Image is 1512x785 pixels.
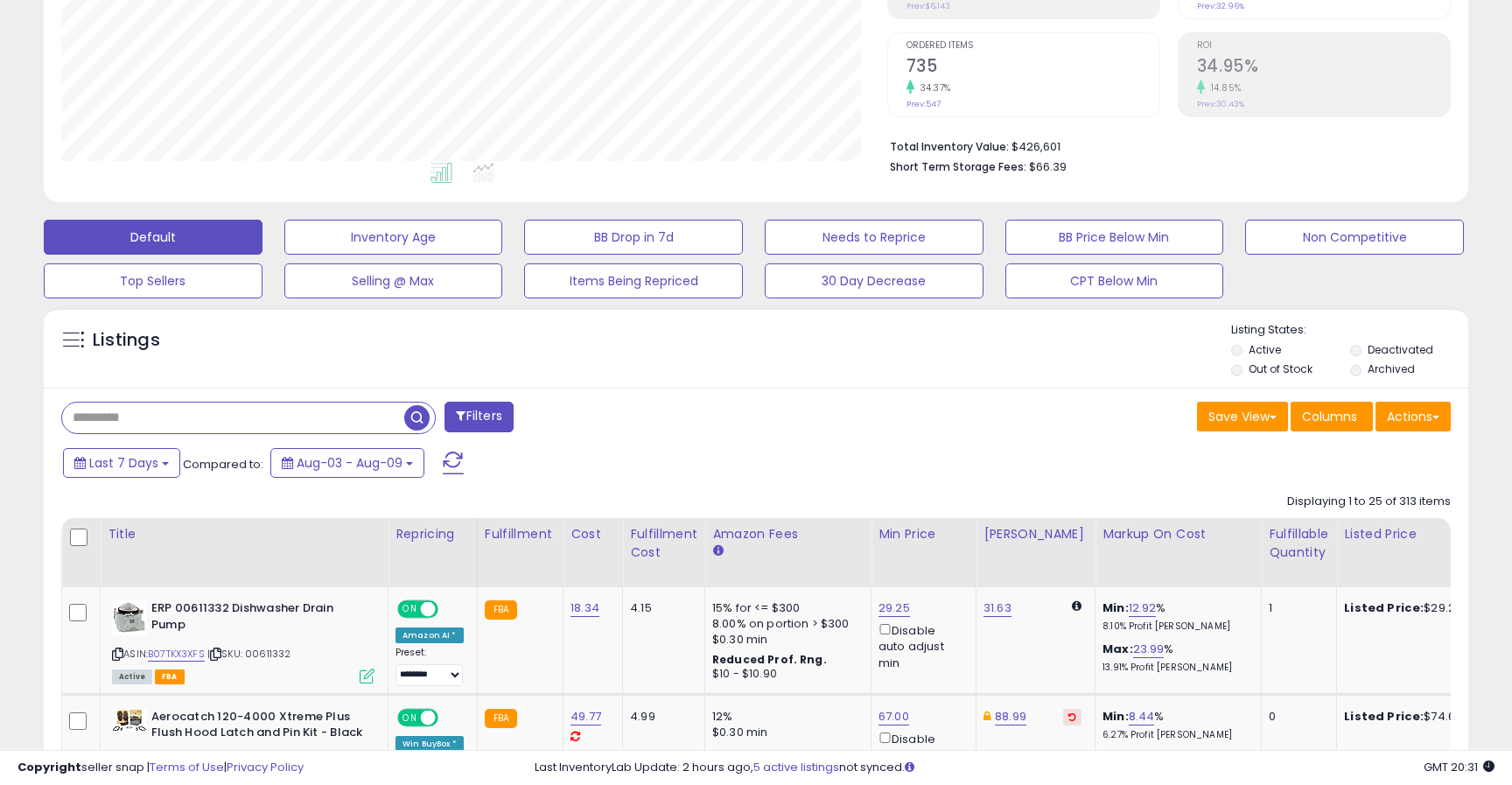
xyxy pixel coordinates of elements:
strong: Copyright [17,759,81,775]
li: $426,601 [890,135,1438,156]
div: Amazon Fees [712,525,864,543]
p: Listing States: [1231,322,1467,339]
label: Deactivated [1368,342,1433,357]
span: Last 7 Days [89,454,158,472]
button: Aug-03 - Aug-09 [270,448,424,478]
b: Aerocatch 120-4000 Xtreme Plus Flush Hood Latch and Pin Kit - Black [151,709,364,746]
div: 4.99 [630,709,691,725]
div: seller snap | | [17,760,304,776]
div: Displaying 1 to 25 of 313 items [1287,494,1451,510]
button: Save View [1197,402,1288,431]
h2: 735 [906,56,1159,80]
p: 8.10% Profit [PERSON_NAME] [1102,620,1248,633]
button: Actions [1375,402,1451,431]
small: Prev: 547 [906,99,941,109]
a: 18.34 [570,599,599,617]
a: 31.63 [983,599,1011,617]
button: BB Price Below Min [1005,220,1224,255]
span: All listings currently available for purchase on Amazon [112,669,152,684]
small: Prev: $6,143 [906,1,950,11]
span: $66.39 [1029,158,1067,175]
small: 34.37% [914,81,951,95]
div: Fulfillable Quantity [1269,525,1329,562]
small: FBA [485,600,517,620]
button: Default [44,220,262,255]
div: 4.15 [630,600,691,616]
img: 41HRCoWkFCL._SL40_.jpg [112,600,147,635]
h5: Listings [93,328,160,353]
button: CPT Below Min [1005,263,1224,298]
h2: 34.95% [1197,56,1450,80]
div: 15% for <= $300 [712,600,857,616]
span: 2025-08-17 20:31 GMT [1424,759,1494,775]
div: Markup on Cost [1102,525,1254,543]
div: Min Price [878,525,969,543]
button: Selling @ Max [284,263,503,298]
div: Repricing [395,525,470,543]
div: % [1102,600,1248,633]
b: Short Term Storage Fees: [890,159,1026,174]
a: Terms of Use [150,759,224,775]
a: 23.99 [1133,641,1165,658]
span: OFF [436,710,464,725]
div: Fulfillment [485,525,556,543]
div: Cost [570,525,615,543]
button: 30 Day Decrease [765,263,983,298]
span: Columns [1302,408,1357,425]
span: Aug-03 - Aug-09 [297,454,402,472]
b: Total Inventory Value: [890,139,1009,154]
div: $0.30 min [712,632,857,648]
th: The percentage added to the cost of goods (COGS) that forms the calculator for Min & Max prices. [1095,518,1262,587]
span: OFF [436,602,464,617]
span: ON [399,602,421,617]
b: Min: [1102,708,1129,725]
div: $10 - $10.90 [712,667,857,682]
div: Amazon AI * [395,627,464,643]
small: 14.85% [1205,81,1242,95]
a: Privacy Policy [227,759,304,775]
a: 5 active listings [753,759,839,775]
a: 49.77 [570,708,601,725]
b: Listed Price: [1344,599,1424,616]
div: Listed Price [1344,525,1495,543]
div: 0 [1269,709,1323,725]
b: ERP 00611332 Dishwasher Drain Pump [151,600,364,637]
span: Ordered Items [906,41,1159,51]
button: Columns [1291,402,1373,431]
button: Top Sellers [44,263,262,298]
div: [PERSON_NAME] [983,525,1088,543]
p: 6.27% Profit [PERSON_NAME] [1102,729,1248,741]
span: Compared to: [183,456,263,473]
a: 88.99 [995,708,1026,725]
div: % [1102,641,1248,674]
small: Amazon Fees. [712,543,723,559]
button: Inventory Age [284,220,503,255]
label: Out of Stock [1249,361,1312,376]
small: FBA [485,709,517,728]
div: 8.00% on portion > $300 [712,616,857,632]
span: | SKU: 00611332 [207,647,291,661]
button: Needs to Reprice [765,220,983,255]
div: $0.30 min [712,725,857,740]
label: Archived [1368,361,1415,376]
b: Listed Price: [1344,708,1424,725]
div: Title [108,525,381,543]
label: Active [1249,342,1281,357]
button: BB Drop in 7d [524,220,743,255]
div: Preset: [395,647,464,686]
p: 13.91% Profit [PERSON_NAME] [1102,662,1248,674]
div: $74.66 [1344,709,1489,725]
a: B07TKX3XFS [148,647,205,662]
a: 67.00 [878,708,909,725]
div: Disable auto adjust min [878,620,962,671]
div: % [1102,709,1248,741]
div: ASIN: [112,600,374,682]
span: FBA [155,669,185,684]
button: Non Competitive [1245,220,1464,255]
div: Last InventoryLab Update: 2 hours ago, not synced. [535,760,1494,776]
span: ROI [1197,41,1450,51]
b: Reduced Prof. Rng. [712,652,827,667]
button: Last 7 Days [63,448,180,478]
b: Min: [1102,599,1129,616]
button: Items Being Repriced [524,263,743,298]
